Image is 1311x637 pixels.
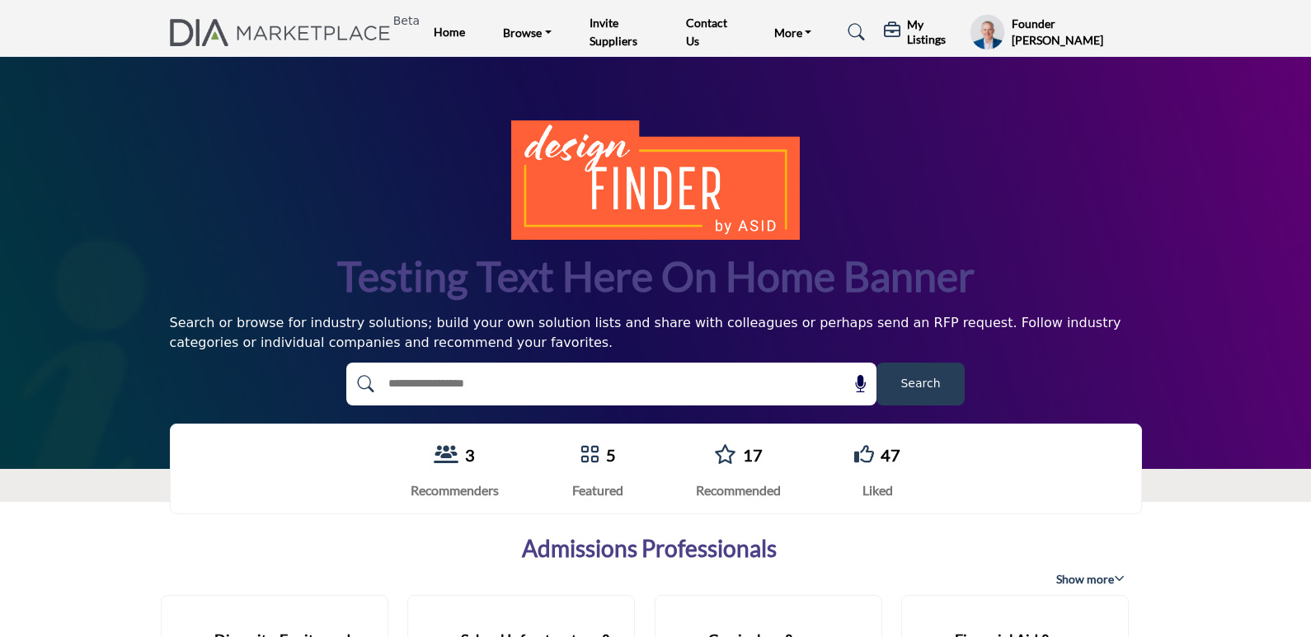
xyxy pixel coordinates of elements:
[572,480,623,500] div: Featured
[884,17,961,47] div: My Listings
[522,535,777,563] a: Admissions Professionals
[854,480,900,500] div: Liked
[743,445,763,465] a: 17
[606,445,616,465] a: 5
[590,16,637,48] a: Invite Suppliers
[686,16,727,48] a: Contact Us
[854,444,874,464] i: Go to Liked
[970,14,1004,50] button: Show hide supplier dropdown
[434,25,465,39] a: Home
[411,480,499,500] div: Recommenders
[170,19,400,46] a: Beta
[491,21,563,44] a: Browse
[511,120,800,239] img: image
[696,480,781,500] div: Recommended
[907,17,961,47] h5: My Listings
[900,375,940,392] span: Search
[434,444,458,466] a: View Recommenders
[876,363,965,405] button: Search
[1056,571,1125,588] span: Show more
[1012,16,1142,48] h5: Founder [PERSON_NAME]
[763,21,824,44] a: More
[832,19,876,45] a: Search
[881,445,900,465] a: 47
[170,19,400,46] img: Site Logo
[580,444,599,466] a: Go to Featured
[393,14,420,28] h6: Beta
[465,445,475,465] a: 3
[337,250,975,303] h1: Testing text here on home banner
[170,313,1142,353] div: Search or browse for industry solutions; build your own solution lists and share with colleagues ...
[714,444,736,466] a: Go to Recommended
